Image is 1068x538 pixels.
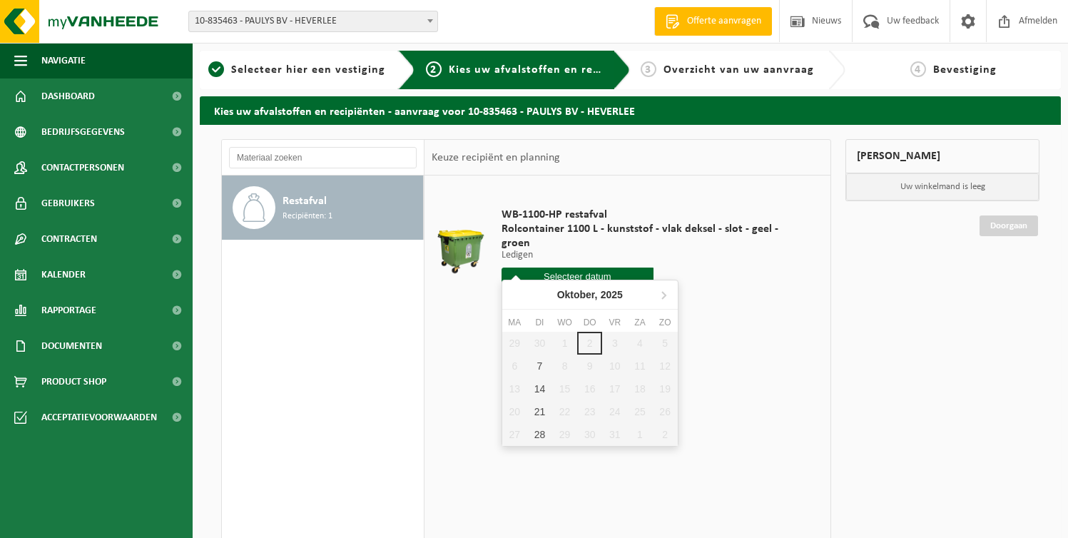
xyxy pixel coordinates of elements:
[41,221,97,257] span: Contracten
[41,364,106,400] span: Product Shop
[41,150,124,186] span: Contactpersonen
[502,222,806,250] span: Rolcontainer 1100 L - kunststof - vlak deksel - slot - geel - groen
[41,400,157,435] span: Acceptatievoorwaarden
[449,64,645,76] span: Kies uw afvalstoffen en recipiënten
[552,315,577,330] div: wo
[654,7,772,36] a: Offerte aanvragen
[683,14,765,29] span: Offerte aanvragen
[424,140,567,176] div: Keuze recipiënt en planning
[41,186,95,221] span: Gebruikers
[502,268,653,285] input: Selecteer datum
[502,250,806,260] p: Ledigen
[527,400,552,423] div: 21
[208,61,224,77] span: 1
[663,64,814,76] span: Overzicht van uw aanvraag
[41,293,96,328] span: Rapportage
[189,11,437,31] span: 10-835463 - PAULYS BV - HEVERLEE
[200,96,1061,124] h2: Kies uw afvalstoffen en recipiënten - aanvraag voor 10-835463 - PAULYS BV - HEVERLEE
[527,355,552,377] div: 7
[41,257,86,293] span: Kalender
[933,64,997,76] span: Bevestiging
[845,139,1039,173] div: [PERSON_NAME]
[41,114,125,150] span: Bedrijfsgegevens
[222,176,424,240] button: Restafval Recipiënten: 1
[231,64,385,76] span: Selecteer hier een vestiging
[283,193,327,210] span: Restafval
[641,61,656,77] span: 3
[980,215,1038,236] a: Doorgaan
[527,377,552,400] div: 14
[207,61,387,78] a: 1Selecteer hier een vestiging
[229,147,417,168] input: Materiaal zoeken
[41,43,86,78] span: Navigatie
[502,208,806,222] span: WB-1100-HP restafval
[551,283,629,306] div: Oktober,
[577,315,602,330] div: do
[627,315,652,330] div: za
[283,210,332,223] span: Recipiënten: 1
[527,315,552,330] div: di
[653,315,678,330] div: zo
[41,328,102,364] span: Documenten
[910,61,926,77] span: 4
[426,61,442,77] span: 2
[41,78,95,114] span: Dashboard
[188,11,438,32] span: 10-835463 - PAULYS BV - HEVERLEE
[502,315,527,330] div: ma
[602,315,627,330] div: vr
[601,290,623,300] i: 2025
[846,173,1039,201] p: Uw winkelmand is leeg
[527,423,552,446] div: 28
